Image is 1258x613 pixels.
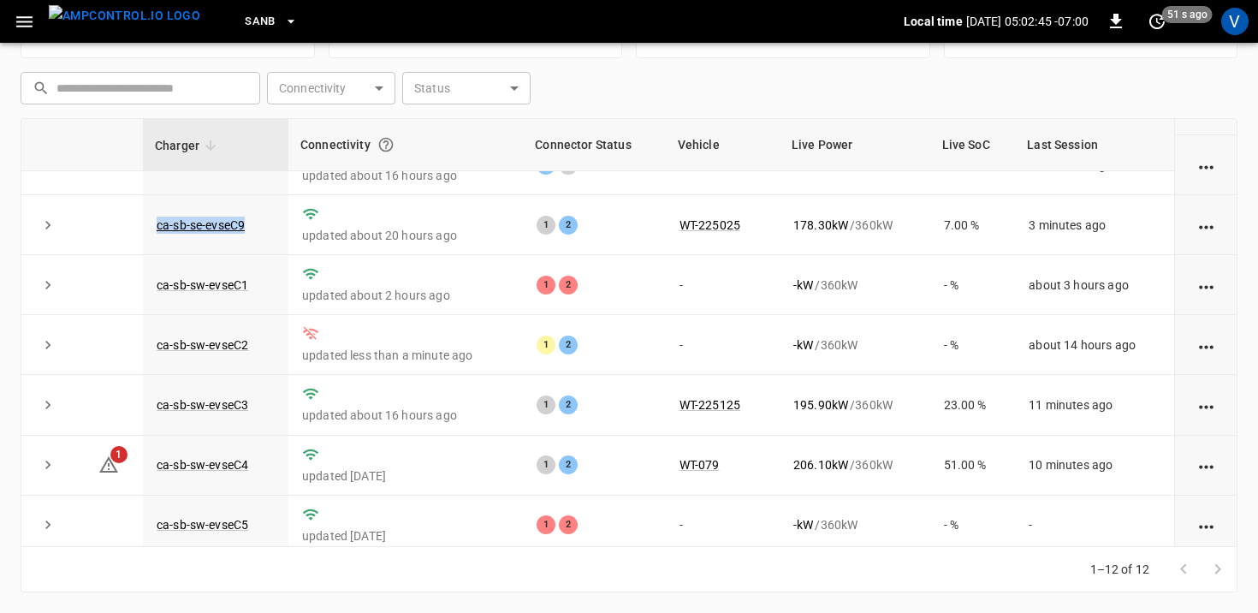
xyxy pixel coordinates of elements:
[679,458,720,472] a: WT-079
[302,227,509,244] p: updated about 20 hours ago
[245,12,276,32] span: SanB
[930,195,1016,255] td: 7.00 %
[966,13,1089,30] p: [DATE] 05:02:45 -07:00
[1196,277,1217,294] div: action cell options
[157,278,248,292] a: ca-sb-sw-evseC1
[559,276,578,295] div: 2
[666,315,780,375] td: -
[1196,217,1217,234] div: action cell options
[559,216,578,235] div: 2
[793,396,917,414] div: / 360 kW
[559,515,578,534] div: 2
[793,456,917,473] div: / 360 kW
[1015,375,1174,435] td: 11 minutes ago
[793,516,813,533] p: - kW
[1015,119,1174,171] th: Last Session
[1196,516,1217,533] div: action cell options
[523,119,665,171] th: Connector Status
[793,456,848,473] p: 206.10 kW
[793,217,917,234] div: / 360 kW
[793,277,813,294] p: - kW
[930,375,1016,435] td: 23.00 %
[1143,8,1171,35] button: set refresh interval
[302,167,509,184] p: updated about 16 hours ago
[666,255,780,315] td: -
[537,216,555,235] div: 1
[793,336,813,354] p: - kW
[35,332,61,358] button: expand row
[157,518,248,532] a: ca-sb-sw-evseC5
[904,13,963,30] p: Local time
[537,336,555,354] div: 1
[679,398,740,412] a: WT-225125
[302,347,509,364] p: updated less than a minute ago
[793,396,848,414] p: 195.90 kW
[157,398,248,412] a: ca-sb-sw-evseC3
[1196,396,1217,414] div: action cell options
[793,277,917,294] div: / 360 kW
[35,392,61,418] button: expand row
[157,158,245,172] a: ca-sb-se-evseC8
[1196,336,1217,354] div: action cell options
[1221,8,1249,35] div: profile-icon
[300,129,511,160] div: Connectivity
[930,119,1016,171] th: Live SoC
[793,516,917,533] div: / 360 kW
[1162,6,1213,23] span: 51 s ago
[49,5,200,27] img: ampcontrol.io logo
[110,446,128,463] span: 1
[793,217,848,234] p: 178.30 kW
[302,407,509,424] p: updated about 16 hours ago
[1015,496,1174,556] td: -
[35,272,61,298] button: expand row
[537,455,555,474] div: 1
[930,496,1016,556] td: - %
[35,212,61,238] button: expand row
[98,457,119,471] a: 1
[1015,315,1174,375] td: about 14 hours ago
[302,467,509,485] p: updated [DATE]
[537,396,555,414] div: 1
[1196,456,1217,473] div: action cell options
[157,218,245,232] a: ca-sb-se-evseC9
[1015,255,1174,315] td: about 3 hours ago
[930,255,1016,315] td: - %
[537,276,555,295] div: 1
[1015,436,1174,496] td: 10 minutes ago
[930,436,1016,496] td: 51.00 %
[559,336,578,354] div: 2
[1015,195,1174,255] td: 3 minutes ago
[537,515,555,534] div: 1
[930,315,1016,375] td: - %
[666,119,780,171] th: Vehicle
[238,5,305,39] button: SanB
[155,135,222,156] span: Charger
[666,496,780,556] td: -
[157,458,248,472] a: ca-sb-sw-evseC4
[157,338,248,352] a: ca-sb-sw-evseC2
[302,527,509,545] p: updated [DATE]
[780,119,930,171] th: Live Power
[371,129,401,160] button: Connection between the charger and our software.
[793,336,917,354] div: / 360 kW
[35,452,61,478] button: expand row
[679,158,749,172] a: JBH-367059
[302,287,509,304] p: updated about 2 hours ago
[35,512,61,538] button: expand row
[679,218,740,232] a: WT-225025
[1090,561,1150,578] p: 1–12 of 12
[1196,157,1217,174] div: action cell options
[559,455,578,474] div: 2
[559,396,578,414] div: 2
